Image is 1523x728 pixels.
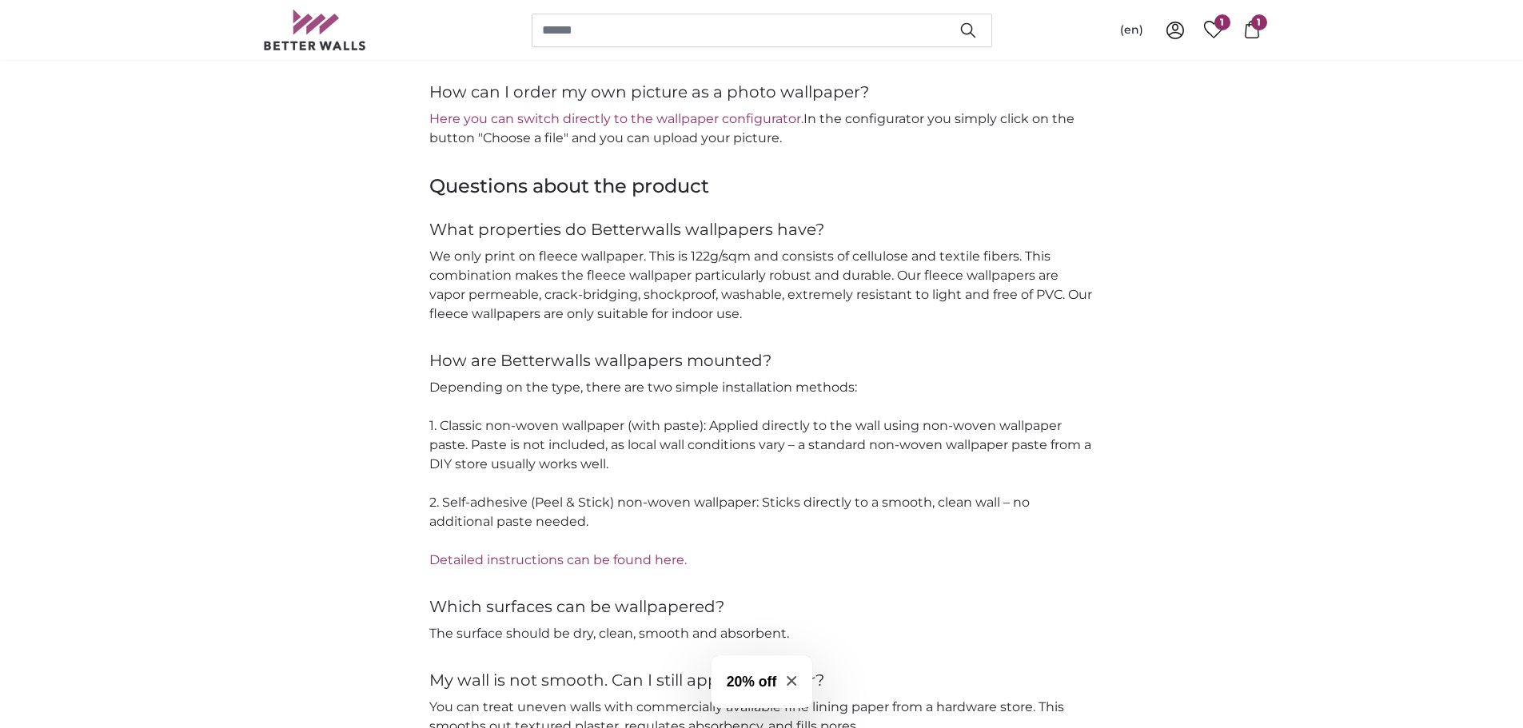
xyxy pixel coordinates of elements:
[429,173,1094,199] h3: Questions about the product
[429,552,687,567] a: Detailed instructions can be found here.
[429,218,1094,241] h4: What properties do Betterwalls wallpapers have?
[429,81,1094,103] h4: How can I order my own picture as a photo wallpaper?
[429,109,1094,148] p: In the configurator you simply click on the button "Choose a file" and you can upload your picture.
[263,10,367,50] img: Betterwalls
[1107,16,1156,45] button: (en)
[429,247,1094,324] p: We only print on fleece wallpaper. This is 122g/sqm and consists of cellulose and textile fibers....
[429,624,1094,643] p: The surface should be dry, clean, smooth and absorbent.
[429,378,1094,570] p: Depending on the type, there are two simple installation methods: 1. Classic non-woven wallpaper ...
[429,595,1094,618] h4: Which surfaces can be wallpapered?
[429,669,1094,691] h4: My wall is not smooth. Can I still apply wallpaper?
[1214,14,1230,30] span: 1
[429,111,803,126] a: Here you can switch directly to the wallpaper configurator.
[429,349,1094,372] h4: How are Betterwalls wallpapers mounted?
[1251,14,1267,30] span: 1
